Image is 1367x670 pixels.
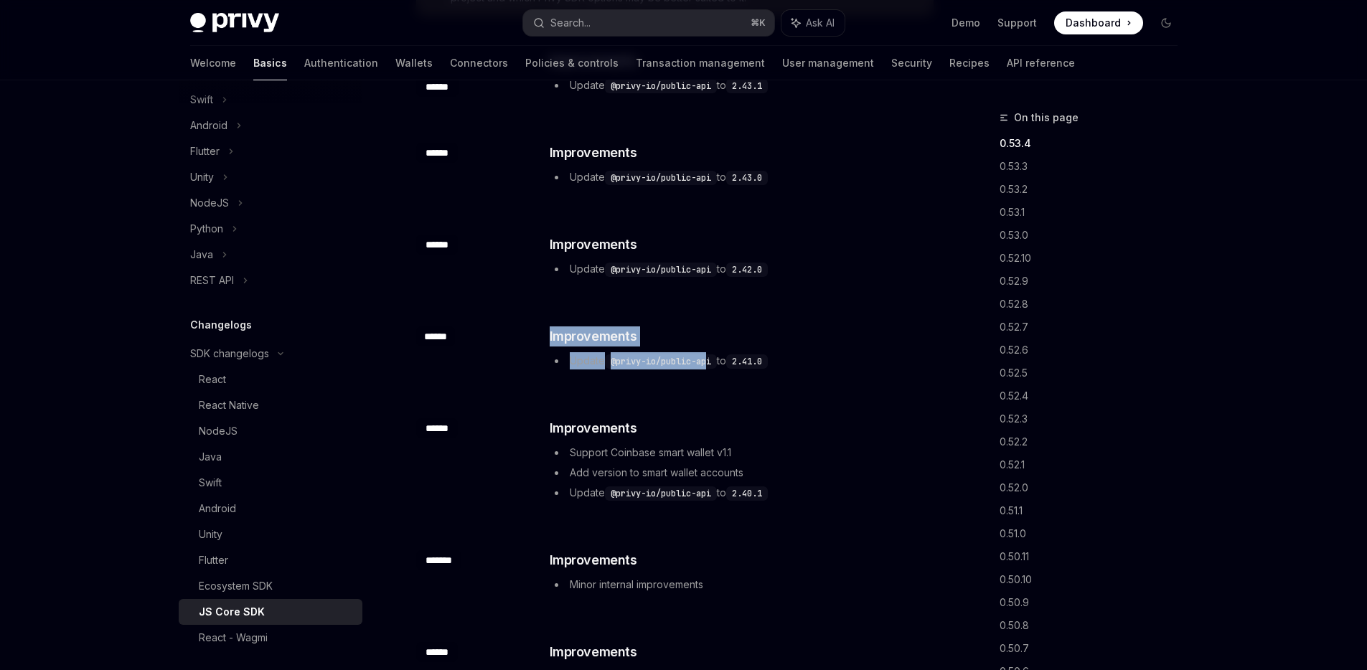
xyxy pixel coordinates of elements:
a: 0.52.9 [1000,270,1189,293]
a: React - Wagmi [179,625,362,651]
li: Support Coinbase smart wallet v1.1 [550,444,932,461]
span: Dashboard [1066,16,1121,30]
li: Update to [550,169,932,186]
span: Improvements [550,235,637,255]
a: Support [997,16,1037,30]
a: Unity [179,522,362,547]
div: NodeJS [199,423,238,440]
span: Improvements [550,418,637,438]
a: Dashboard [1054,11,1143,34]
code: @privy-io/public-api [605,171,717,185]
img: dark logo [190,13,279,33]
a: Android [179,496,362,522]
div: Flutter [190,143,220,160]
a: 0.50.11 [1000,545,1189,568]
div: NodeJS [190,194,229,212]
div: React [199,371,226,388]
div: Unity [199,526,222,543]
a: 0.52.8 [1000,293,1189,316]
a: 0.52.1 [1000,453,1189,476]
div: REST API [190,272,234,289]
code: 2.40.1 [726,486,768,501]
a: Recipes [949,46,990,80]
span: On this page [1014,109,1079,126]
a: 0.53.1 [1000,201,1189,224]
li: Update to [550,77,932,94]
div: Python [190,220,223,237]
a: Welcome [190,46,236,80]
a: Connectors [450,46,508,80]
a: 0.53.0 [1000,224,1189,247]
li: Update to [550,484,932,501]
a: 0.53.4 [1000,132,1189,155]
code: @privy-io/public-api [605,79,717,93]
a: Basics [253,46,287,80]
div: React - Wagmi [199,629,268,646]
div: Java [190,246,213,263]
code: @privy-io/public-api [605,354,717,369]
code: 2.43.0 [726,171,768,185]
code: 2.41.0 [726,354,768,369]
h5: Changelogs [190,316,252,334]
a: React [179,367,362,392]
span: Improvements [550,642,637,662]
div: React Native [199,397,259,414]
li: Add version to smart wallet accounts [550,464,932,481]
a: 0.50.7 [1000,637,1189,660]
a: React Native [179,392,362,418]
li: Minor internal improvements [550,576,932,593]
a: 0.51.0 [1000,522,1189,545]
div: Flutter [199,552,228,569]
span: Ask AI [806,16,835,30]
a: 0.52.7 [1000,316,1189,339]
a: 0.50.9 [1000,591,1189,614]
a: Flutter [179,547,362,573]
a: User management [782,46,874,80]
a: 0.52.0 [1000,476,1189,499]
button: Search...⌘K [523,10,774,36]
a: 0.52.10 [1000,247,1189,270]
a: 0.50.10 [1000,568,1189,591]
div: Unity [190,169,214,186]
div: Android [190,117,227,134]
div: SDK changelogs [190,345,269,362]
a: Java [179,444,362,470]
li: Update to [550,352,932,369]
span: Improvements [550,550,637,570]
code: @privy-io/public-api [605,263,717,277]
a: Demo [952,16,980,30]
a: 0.50.8 [1000,614,1189,637]
button: Ask AI [781,10,845,36]
a: 0.52.2 [1000,430,1189,453]
a: 0.53.3 [1000,155,1189,178]
div: JS Core SDK [199,603,265,621]
a: Swift [179,470,362,496]
a: Security [891,46,932,80]
a: Policies & controls [525,46,619,80]
button: Toggle dark mode [1155,11,1178,34]
a: Wallets [395,46,433,80]
a: NodeJS [179,418,362,444]
span: Improvements [550,326,637,346]
div: Swift [199,474,222,491]
code: 2.42.0 [726,263,768,277]
div: Ecosystem SDK [199,577,273,595]
div: Java [199,448,222,466]
span: ⌘ K [751,17,766,29]
a: Ecosystem SDK [179,573,362,599]
li: Update to [550,260,932,278]
a: Authentication [304,46,378,80]
span: Improvements [550,143,637,163]
a: 0.52.4 [1000,384,1189,407]
code: 2.43.1 [726,79,768,93]
a: 0.51.1 [1000,499,1189,522]
a: 0.52.3 [1000,407,1189,430]
div: Search... [550,14,591,32]
a: 0.52.5 [1000,362,1189,384]
a: JS Core SDK [179,599,362,625]
a: API reference [1007,46,1075,80]
a: Transaction management [636,46,765,80]
a: 0.53.2 [1000,178,1189,201]
a: 0.52.6 [1000,339,1189,362]
code: @privy-io/public-api [605,486,717,501]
